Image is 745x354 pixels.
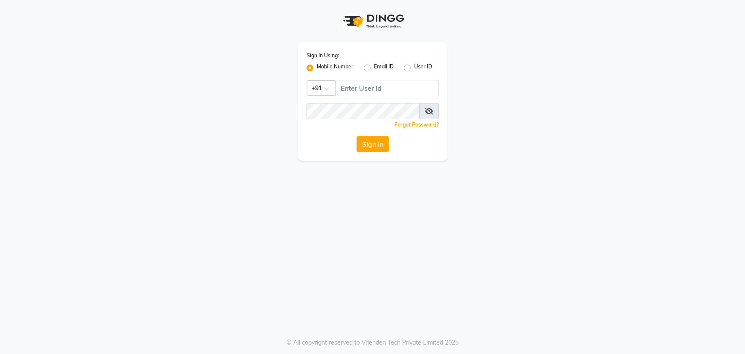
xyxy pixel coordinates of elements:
[374,63,394,73] label: Email ID
[317,63,354,73] label: Mobile Number
[307,52,339,59] label: Sign In Using:
[356,136,389,152] button: Sign In
[335,80,439,96] input: Username
[414,63,432,73] label: User ID
[394,121,439,128] a: Forgot Password?
[307,103,420,119] input: Username
[339,9,407,34] img: logo1.svg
